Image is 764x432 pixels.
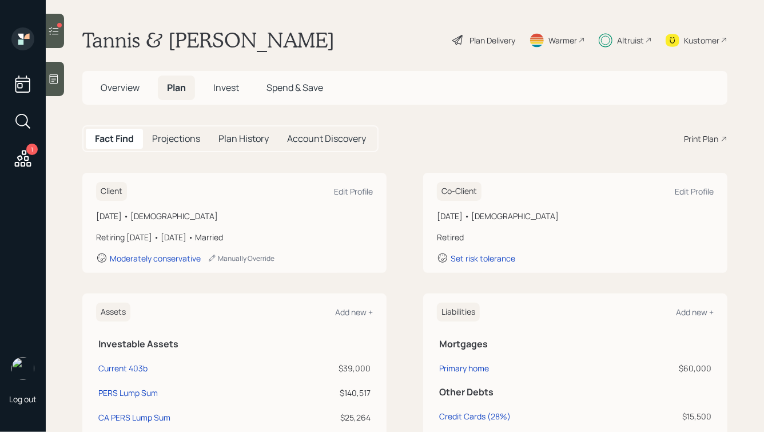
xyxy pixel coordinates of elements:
div: Add new + [335,307,373,318]
div: Current 403b [98,362,148,374]
div: Edit Profile [675,186,714,197]
div: Add new + [676,307,714,318]
div: PERS Lump Sum [98,387,158,399]
div: Altruist [617,34,644,46]
div: Print Plan [684,133,718,145]
h5: Projections [152,133,200,144]
div: 1 [26,144,38,155]
span: Spend & Save [266,81,323,94]
h6: Liabilities [437,303,480,322]
h6: Client [96,182,127,201]
h5: Investable Assets [98,339,371,350]
div: Edit Profile [334,186,373,197]
h5: Fact Find [95,133,134,144]
div: $39,000 [285,362,371,374]
h1: Tannis & [PERSON_NAME] [82,27,335,53]
div: Retired [437,231,714,243]
h6: Co-Client [437,182,482,201]
div: $15,500 [625,410,711,422]
div: Warmer [548,34,577,46]
div: Moderately conservative [110,253,201,264]
div: Manually Override [208,253,274,263]
div: $60,000 [625,362,711,374]
div: CA PERS Lump Sum [98,411,170,423]
div: Log out [9,394,37,405]
div: Set risk tolerance [451,253,515,264]
div: Retiring [DATE] • [DATE] • Married [96,231,373,243]
span: Plan [167,81,186,94]
h6: Assets [96,303,130,322]
h5: Plan History [218,133,269,144]
div: Primary home [439,362,489,374]
img: hunter_neumayer.jpg [11,357,34,380]
span: Overview [101,81,140,94]
div: [DATE] • [DEMOGRAPHIC_DATA] [96,210,373,222]
h5: Account Discovery [287,133,366,144]
div: $25,264 [285,411,371,423]
div: Credit Cards (28%) [439,410,511,422]
div: $140,517 [285,387,371,399]
div: Kustomer [684,34,719,46]
span: Invest [213,81,239,94]
h5: Mortgages [439,339,711,350]
div: [DATE] • [DEMOGRAPHIC_DATA] [437,210,714,222]
div: Plan Delivery [469,34,515,46]
h5: Other Debts [439,387,711,398]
